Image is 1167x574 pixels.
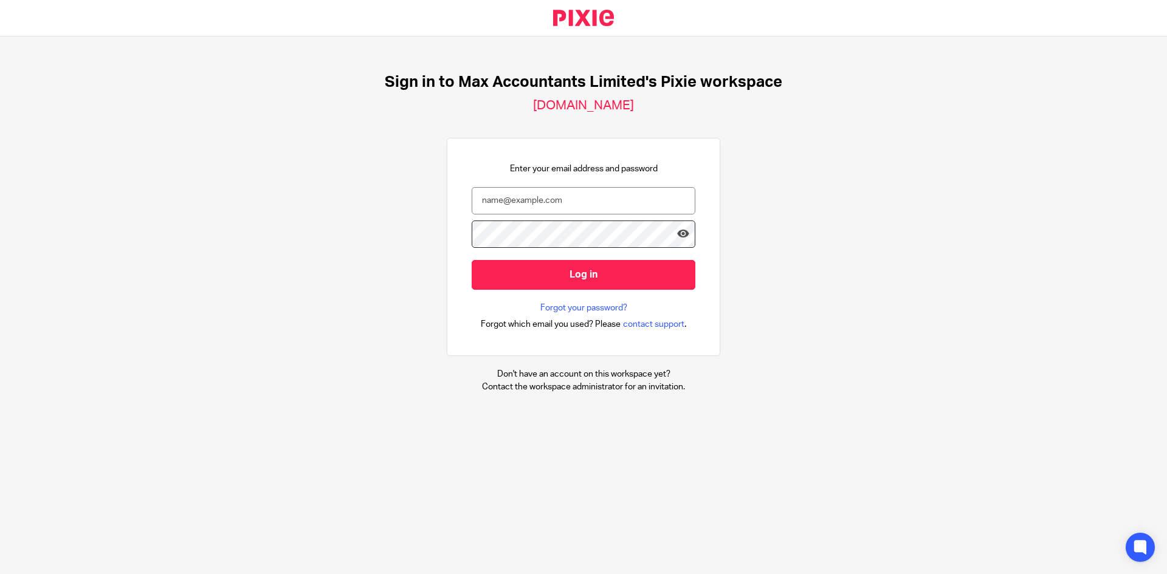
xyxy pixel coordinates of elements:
[482,368,685,380] p: Don't have an account on this workspace yet?
[540,302,627,314] a: Forgot your password?
[533,98,634,114] h2: [DOMAIN_NAME]
[623,318,684,330] span: contact support
[481,318,621,330] span: Forgot which email you used? Please
[482,381,685,393] p: Contact the workspace administrator for an invitation.
[472,260,695,290] input: Log in
[510,163,658,175] p: Enter your email address and password
[481,317,687,331] div: .
[472,187,695,214] input: name@example.com
[385,73,782,92] h1: Sign in to Max Accountants Limited's Pixie workspace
